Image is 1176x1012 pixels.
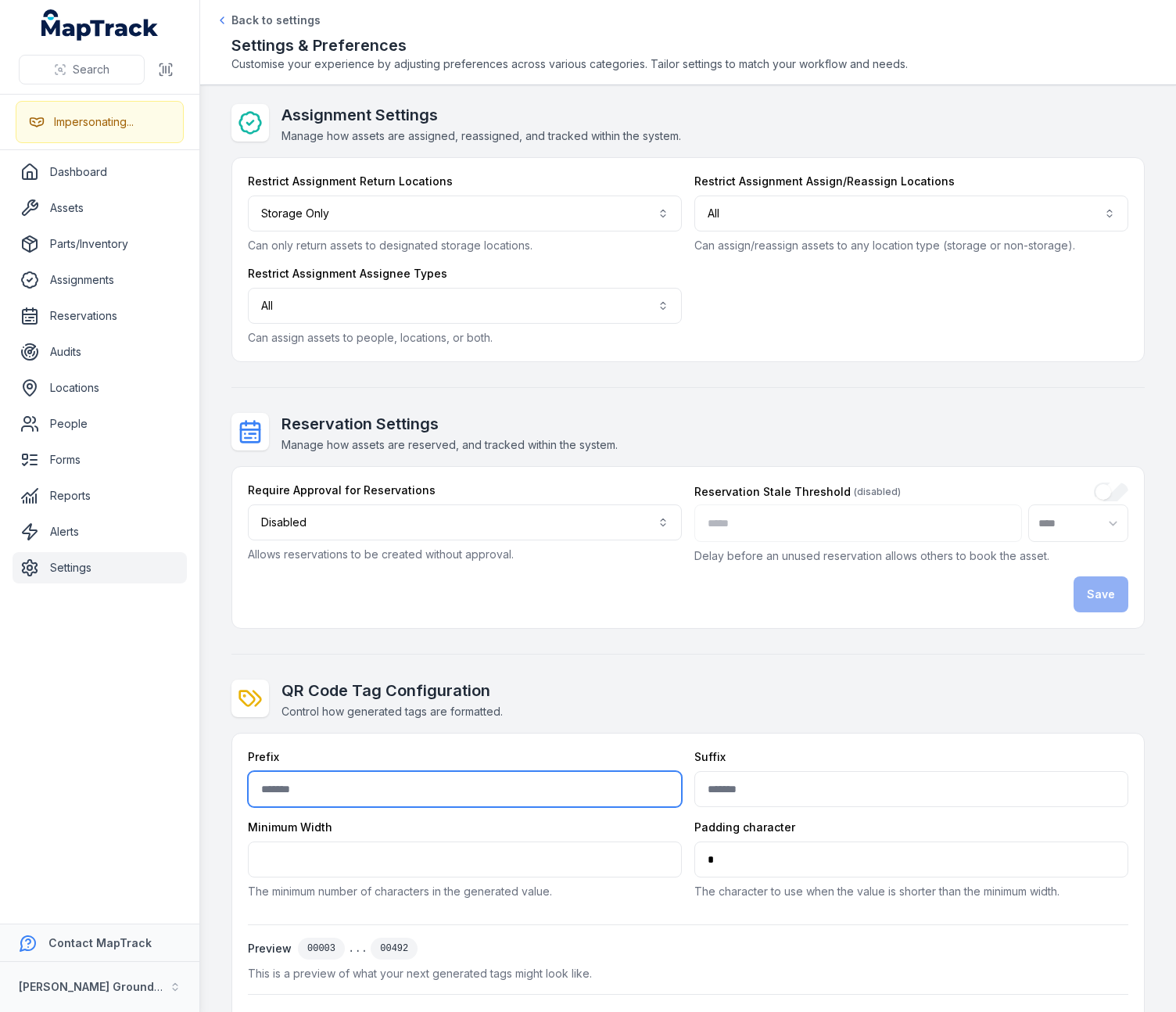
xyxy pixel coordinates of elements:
[694,820,795,835] label: Padding character
[13,336,187,368] a: Audits
[19,980,224,993] strong: [PERSON_NAME] Ground Engineering
[13,480,187,511] a: Reports
[281,413,618,435] h2: Reservation Settings
[248,966,1128,981] span: This is a preview of what your next generated tags might look like.
[298,938,345,960] div: 00003
[348,941,367,956] span: ...
[248,196,682,231] button: Storage Only
[694,174,955,189] label: Restrict Assignment Assign/Reassign Locations
[13,264,187,296] a: Assignments
[248,266,447,282] label: Restrict Assignment Assignee Types
[694,884,1128,899] p: The character to use when the value is shorter than the minimum width.
[231,34,1145,56] h2: Settings & Preferences
[248,483,436,498] label: Require Approval for Reservations
[248,174,453,189] label: Restrict Assignment Return Locations
[694,238,1128,253] p: Can assign/reassign assets to any location type (storage or non-storage).
[281,705,503,718] span: Control how generated tags are formatted.
[13,408,187,440] a: People
[854,486,901,498] span: (disabled)
[73,62,109,77] span: Search
[248,504,682,540] button: Disabled
[1094,483,1128,501] input: :R36ejttsput9kq:-form-item-label
[694,484,901,500] label: Reservation Stale Threshold
[13,300,187,332] a: Reservations
[248,941,298,956] span: Preview
[281,680,503,702] h2: QR Code Tag Configuration
[13,552,187,583] a: Settings
[248,749,279,765] label: Prefix
[13,228,187,260] a: Parts/Inventory
[231,13,321,28] span: Back to settings
[13,156,187,188] a: Dashboard
[13,444,187,475] a: Forms
[13,516,187,547] a: Alerts
[248,238,682,253] p: Can only return assets to designated storage locations.
[248,330,682,346] p: Can assign assets to people, locations, or both.
[248,288,682,324] button: All
[54,114,134,130] div: Impersonating...
[13,192,187,224] a: Assets
[19,55,145,84] button: Search
[48,936,152,949] strong: Contact MapTrack
[694,548,1128,564] p: Delay before an unused reservation allows others to book the asset.
[216,13,321,28] a: Back to settings
[694,196,1128,231] button: All
[371,938,418,960] div: 00492
[248,547,682,562] p: Allows reservations to be created without approval.
[694,749,726,765] label: Suffix
[231,56,1145,72] span: Customise your experience by adjusting preferences across various categories. Tailor settings to ...
[281,129,681,142] span: Manage how assets are assigned, reassigned, and tracked within the system.
[248,884,682,899] p: The minimum number of characters in the generated value.
[281,104,681,126] h2: Assignment Settings
[13,372,187,404] a: Locations
[41,9,159,41] a: MapTrack
[248,820,332,835] label: Minimum Width
[281,438,618,451] span: Manage how assets are reserved, and tracked within the system.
